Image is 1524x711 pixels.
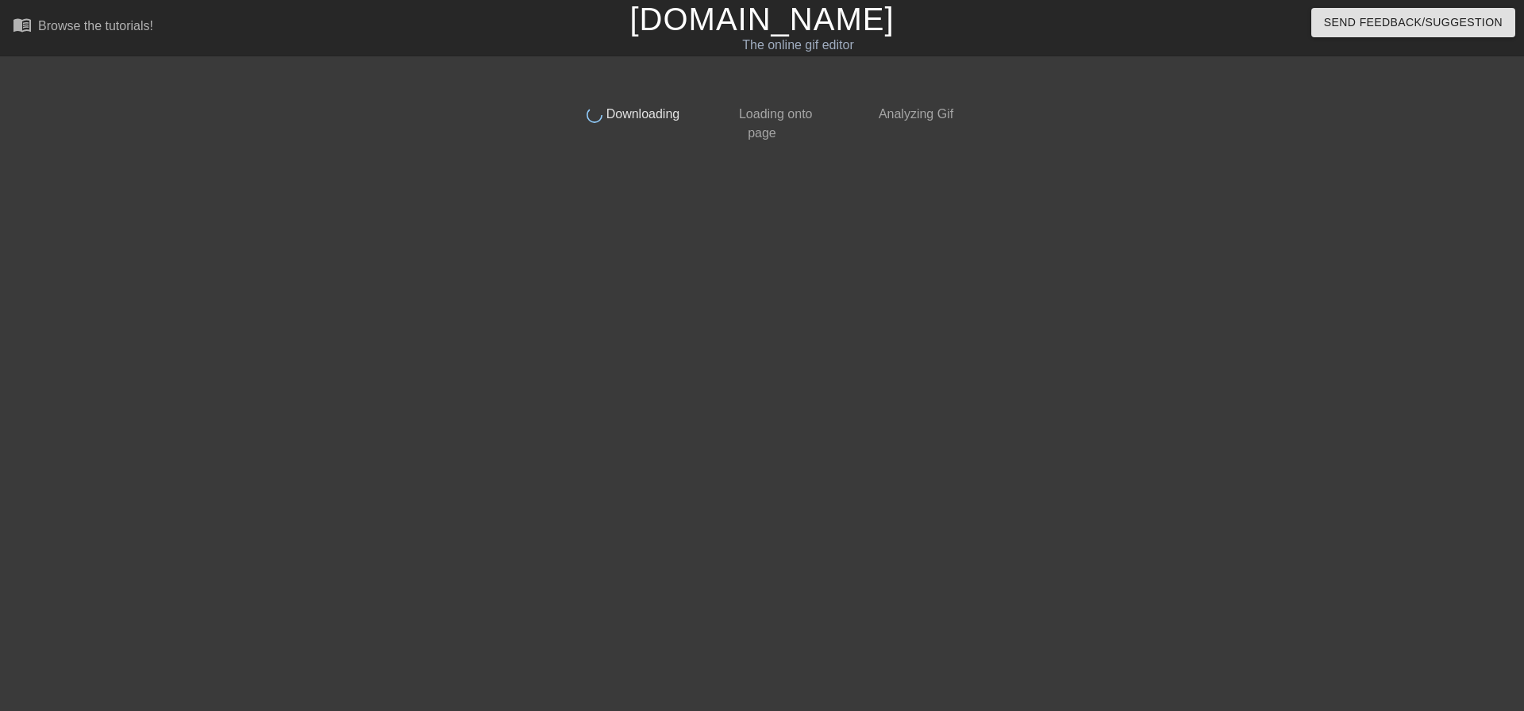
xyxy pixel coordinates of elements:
span: Loading onto page [735,107,812,140]
span: menu_book [13,15,32,34]
span: Send Feedback/Suggestion [1324,13,1503,33]
a: Browse the tutorials! [13,15,153,40]
span: Downloading [602,107,679,121]
div: The online gif editor [516,36,1080,55]
a: [DOMAIN_NAME] [629,2,894,37]
span: Analyzing Gif [876,107,953,121]
button: Send Feedback/Suggestion [1311,8,1515,37]
div: Browse the tutorials! [38,19,153,33]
